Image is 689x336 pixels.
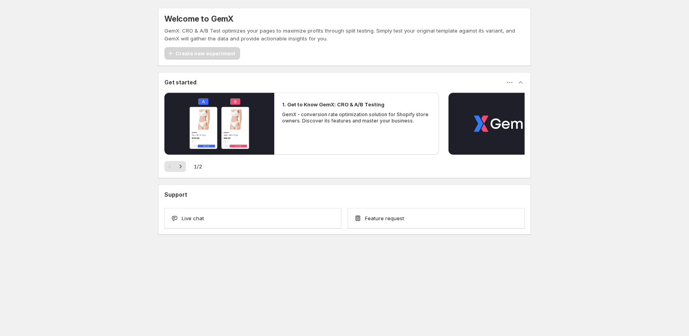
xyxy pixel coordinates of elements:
h3: Get started [164,79,197,86]
p: GemX - conversion rate optimization solution for Shopify store owners. Discover its features and ... [282,111,431,124]
h5: Welcome to GemX [164,14,233,24]
span: 1 / 2 [194,163,202,170]
span: Live chat [182,214,204,222]
p: GemX: CRO & A/B Test optimizes your pages to maximize profits through split testing. Simply test ... [164,27,525,42]
h2: 1. Get to Know GemX: CRO & A/B Testing [282,100,385,108]
span: Feature request [365,214,404,222]
h3: Support [164,191,187,199]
